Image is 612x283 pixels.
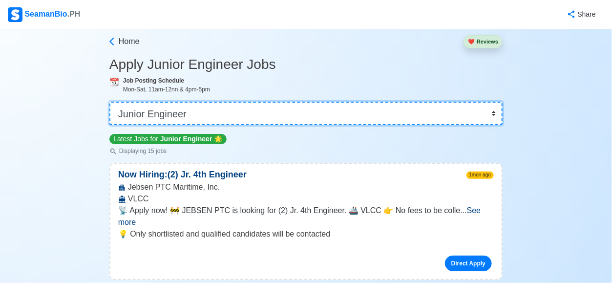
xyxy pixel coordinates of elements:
p: Now Hiring: (2) Jr. 4th Engineer [110,168,254,181]
p: 💡 Only shortlisted and qualified candidates will be contacted [118,228,494,240]
span: Home [119,36,140,47]
a: Direct Apply [445,256,492,271]
span: star [214,135,222,143]
div: SeamanBio [8,7,80,22]
b: Job Posting Schedule [123,77,184,84]
div: Mon-Sat, 11am-12nn & 4pm-5pm [123,85,503,94]
span: .PH [67,10,81,18]
span: 1mon ago [466,172,494,179]
button: heartReviews [464,35,503,48]
span: heart [468,39,475,44]
img: Logo [8,7,22,22]
span: calendar [109,78,119,86]
button: Share [557,5,604,24]
a: Home [107,36,140,47]
div: Jebsen PTC Maritime, Inc. VLCC [110,181,502,205]
span: 📡 Apply now! 🚧 JEBSEN PTC is looking for (2) Jr. 4th Engineer. 🚢 VLCC 👉 No fees to be colle [118,206,461,215]
p: Displaying 15 jobs [109,147,227,155]
span: Junior Engineer [160,135,212,143]
p: Latest Jobs for [109,134,227,144]
h3: Apply Junior Engineer Jobs [109,56,503,73]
